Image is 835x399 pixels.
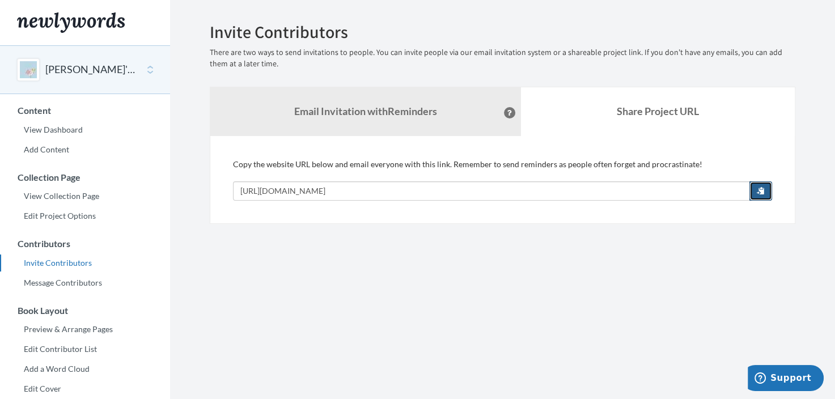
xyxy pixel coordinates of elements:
img: Newlywords logo [17,12,125,33]
div: Copy the website URL below and email everyone with this link. Remember to send reminders as peopl... [233,159,772,201]
h3: Content [1,105,170,116]
h2: Invite Contributors [210,23,795,41]
strong: Email Invitation with Reminders [294,105,437,117]
button: [PERSON_NAME]'s 25th Anniversary [45,62,137,77]
h3: Collection Page [1,172,170,182]
h3: Book Layout [1,305,170,316]
iframe: Opens a widget where you can chat to one of our agents [748,365,824,393]
b: Share Project URL [617,105,699,117]
p: There are two ways to send invitations to people. You can invite people via our email invitation ... [210,47,795,70]
h3: Contributors [1,239,170,249]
